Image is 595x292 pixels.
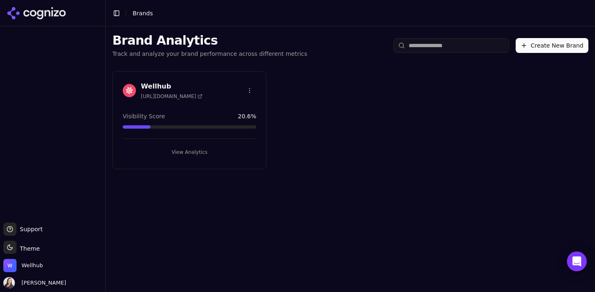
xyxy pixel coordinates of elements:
[112,50,307,58] p: Track and analyze your brand performance across different metrics
[3,277,15,289] img: Lauren Turner
[112,33,307,48] h1: Brand Analytics
[18,279,66,287] span: [PERSON_NAME]
[567,251,587,271] div: Open Intercom Messenger
[3,277,66,289] button: Open user button
[238,112,256,120] span: 20.6 %
[17,225,43,233] span: Support
[123,112,165,120] span: Visibility Score
[17,245,40,252] span: Theme
[21,262,43,269] span: Wellhub
[3,259,17,272] img: Wellhub
[141,81,202,91] h3: Wellhub
[516,38,588,53] button: Create New Brand
[133,10,153,17] span: Brands
[123,84,136,97] img: Wellhub
[133,9,153,17] nav: breadcrumb
[141,93,202,100] span: [URL][DOMAIN_NAME]
[123,146,256,159] button: View Analytics
[3,259,43,272] button: Open organization switcher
